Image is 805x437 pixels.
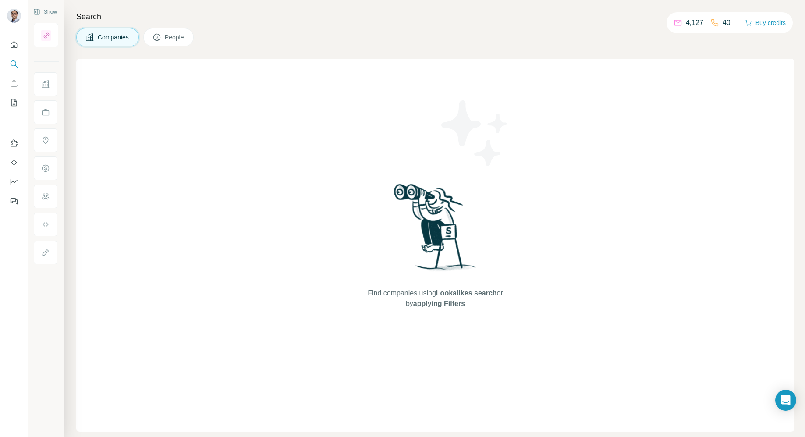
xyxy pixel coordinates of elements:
[7,56,21,72] button: Search
[7,155,21,171] button: Use Surfe API
[7,135,21,151] button: Use Surfe on LinkedIn
[27,5,63,18] button: Show
[7,95,21,110] button: My lists
[7,193,21,209] button: Feedback
[723,18,731,28] p: 40
[775,390,796,411] div: Open Intercom Messenger
[745,17,786,29] button: Buy credits
[165,33,185,42] span: People
[365,288,505,309] span: Find companies using or by
[7,9,21,23] img: Avatar
[686,18,703,28] p: 4,127
[7,37,21,53] button: Quick start
[7,75,21,91] button: Enrich CSV
[413,300,465,307] span: applying Filters
[7,174,21,190] button: Dashboard
[390,181,481,279] img: Surfe Illustration - Woman searching with binoculars
[98,33,130,42] span: Companies
[436,289,497,297] span: Lookalikes search
[436,94,514,173] img: Surfe Illustration - Stars
[76,11,794,23] h4: Search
